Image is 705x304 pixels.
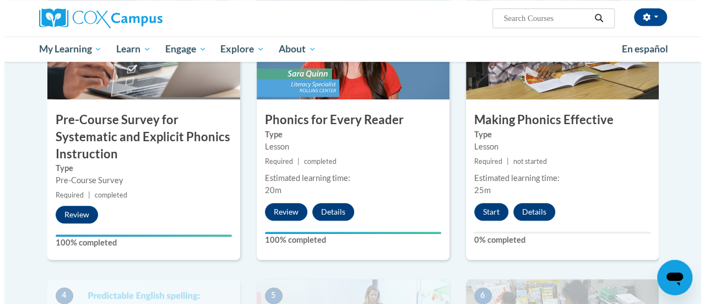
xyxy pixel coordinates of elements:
[51,191,79,199] span: Required
[261,157,289,166] span: Required
[274,42,312,56] span: About
[51,237,227,249] label: 100% completed
[34,42,97,56] span: My Learning
[35,8,158,28] img: Cox Campus
[252,111,445,129] h3: Phonics for Every Reader
[28,36,105,62] a: My Learning
[161,42,202,56] span: Engage
[502,157,505,166] span: |
[261,287,278,304] span: 5
[209,36,267,62] a: Explore
[35,8,233,28] a: Cox Campus
[261,234,437,246] label: 100% completed
[261,232,437,234] div: Your progress
[154,36,209,62] a: Engage
[586,12,603,25] button: Search
[261,185,277,195] span: 20m
[261,129,437,141] label: Type
[610,38,671,61] a: En español
[617,43,664,55] span: En español
[470,287,487,304] span: 6
[261,141,437,153] div: Lesson
[51,174,227,186] div: Pre-Course Survey
[112,42,147,56] span: Learn
[51,287,69,304] span: 4
[653,260,688,295] iframe: Button to launch messaging window
[308,203,350,221] button: Details
[470,129,646,141] label: Type
[470,203,504,221] button: Start
[470,141,646,153] div: Lesson
[293,157,295,166] span: |
[267,36,319,62] a: About
[509,203,551,221] button: Details
[26,36,671,62] div: Main menu
[470,234,646,246] label: 0% completed
[498,12,586,25] input: Search Courses
[51,234,227,237] div: Your progress
[462,111,654,129] h3: Making Phonics Effective
[261,172,437,184] div: Estimated learning time:
[630,8,663,26] button: Account Settings
[261,203,303,221] button: Review
[90,191,123,199] span: completed
[51,162,227,174] label: Type
[470,185,486,195] span: 25m
[43,111,236,162] h3: Pre-Course Survey for Systematic and Explicit Phonics Instruction
[216,42,260,56] span: Explore
[470,172,646,184] div: Estimated learning time:
[51,206,94,223] button: Review
[105,36,154,62] a: Learn
[300,157,332,166] span: completed
[84,191,86,199] span: |
[470,157,498,166] span: Required
[509,157,543,166] span: not started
